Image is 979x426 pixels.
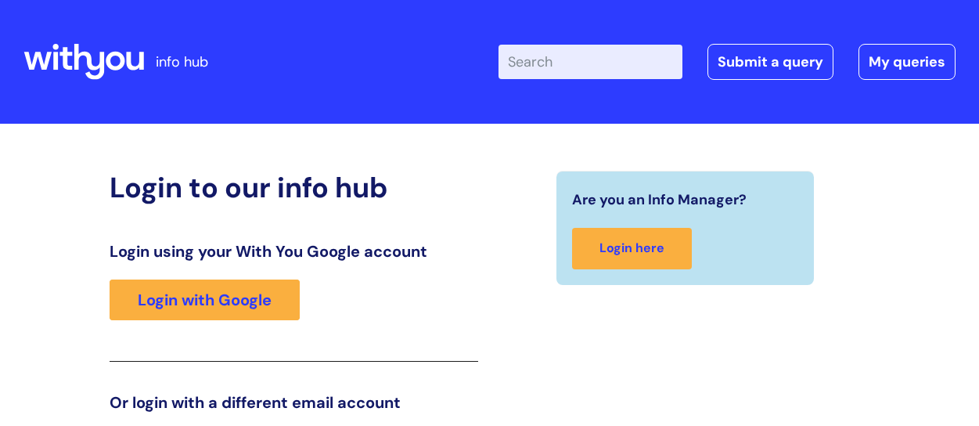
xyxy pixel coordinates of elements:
[707,44,833,80] a: Submit a query
[498,45,682,79] input: Search
[572,187,747,212] span: Are you an Info Manager?
[110,171,477,204] h2: Login to our info hub
[572,228,692,269] a: Login here
[110,280,300,320] a: Login with Google
[156,49,208,74] p: info hub
[858,44,956,80] a: My queries
[110,393,477,412] h3: Or login with a different email account
[110,242,477,261] h3: Login using your With You Google account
